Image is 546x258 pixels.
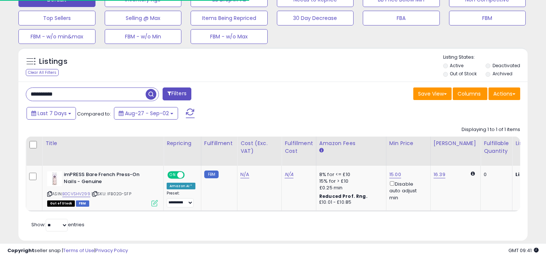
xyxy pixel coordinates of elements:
[450,70,477,77] label: Out of Stock
[277,11,354,25] button: 30 Day Decrease
[450,62,463,69] label: Active
[319,185,380,191] div: £0.25 min
[488,87,520,100] button: Actions
[63,247,94,254] a: Terms of Use
[389,171,401,178] a: 15.00
[7,247,128,254] div: seller snap | |
[45,140,160,147] div: Title
[95,247,128,254] a: Privacy Policy
[191,11,268,25] button: Items Being Repriced
[18,11,95,25] button: Top Sellers
[484,171,507,178] div: 0
[458,90,481,97] span: Columns
[434,171,445,178] a: 16.39
[64,171,153,187] b: imPRESS Bare French Press-On Nails - Genuine
[27,107,76,120] button: Last 7 Days
[62,191,90,197] a: B0CVSHV299
[26,69,59,76] div: Clear All Filters
[319,193,368,199] b: Reduced Prof. Rng.
[91,191,131,197] span: | SKU: IFB02G-SFP
[77,110,111,117] span: Compared to:
[184,172,195,178] span: OFF
[285,140,313,155] div: Fulfillment Cost
[47,171,158,206] div: ASIN:
[7,247,34,254] strong: Copyright
[18,29,95,44] button: FBM - w/o min&max
[240,140,278,155] div: Cost (Exc. VAT)
[462,126,520,133] div: Displaying 1 to 1 of 1 items
[204,140,234,147] div: Fulfillment
[114,107,178,120] button: Aug-27 - Sep-02
[76,200,89,207] span: FBM
[47,200,75,207] span: All listings that are currently out of stock and unavailable for purchase on Amazon
[434,140,477,147] div: [PERSON_NAME]
[167,183,195,189] div: Amazon AI *
[508,247,539,254] span: 2025-09-10 09:41 GMT
[319,178,380,185] div: 15% for > £10
[125,110,169,117] span: Aug-27 - Sep-02
[240,171,249,178] a: N/A
[319,147,324,154] small: Amazon Fees.
[167,191,195,207] div: Preset:
[493,70,512,77] label: Archived
[443,54,528,61] p: Listing States:
[389,140,427,147] div: Min Price
[191,29,268,44] button: FBM - w/o Max
[105,11,182,25] button: Selling @ Max
[493,62,520,69] label: Deactivated
[453,87,487,100] button: Columns
[168,172,177,178] span: ON
[413,87,452,100] button: Save View
[363,11,440,25] button: FBA
[39,56,67,67] h5: Listings
[204,171,219,178] small: FBM
[163,87,191,100] button: Filters
[285,171,293,178] a: N/A
[389,180,425,201] div: Disable auto adjust min
[319,171,380,178] div: 8% for <= £10
[484,140,509,155] div: Fulfillable Quantity
[105,29,182,44] button: FBM - w/o Min
[167,140,198,147] div: Repricing
[319,199,380,206] div: £10.01 - £10.85
[319,140,383,147] div: Amazon Fees
[47,171,62,186] img: 31EGbuRc1uL._SL40_.jpg
[31,221,84,228] span: Show: entries
[38,110,67,117] span: Last 7 Days
[449,11,526,25] button: FBM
